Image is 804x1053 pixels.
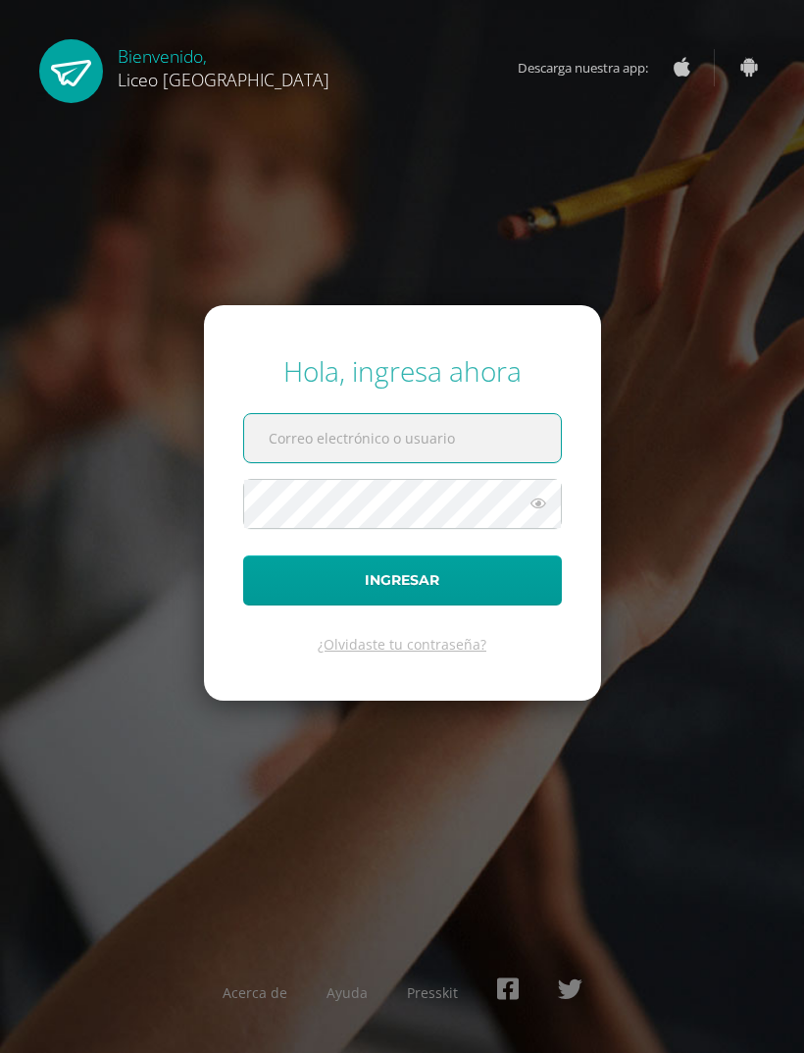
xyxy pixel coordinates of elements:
a: ¿Olvidaste tu contraseña? [318,635,486,654]
div: Hola, ingresa ahora [243,352,562,390]
span: Liceo [GEOGRAPHIC_DATA] [118,68,329,91]
button: Ingresar [243,555,562,605]
input: Correo electrónico o usuario [244,414,561,462]
span: Descarga nuestra app: [518,49,668,86]
a: Presskit [407,983,458,1002]
div: Bienvenido, [118,39,329,91]
a: Acerca de [223,983,287,1002]
a: Ayuda [327,983,368,1002]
